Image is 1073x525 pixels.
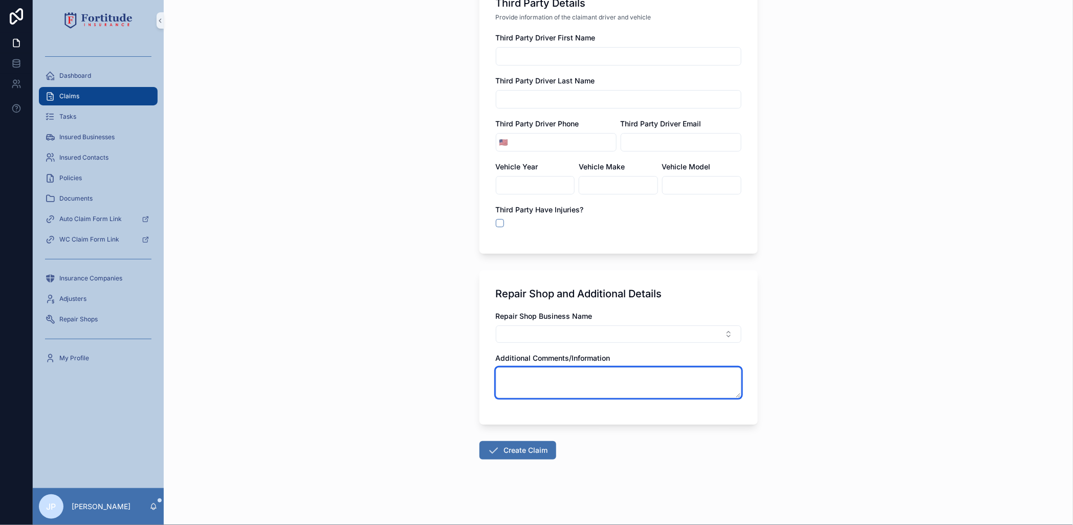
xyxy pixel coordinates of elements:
span: Vehicle Year [496,162,538,171]
span: Additional Comments/Information [496,354,610,362]
span: Insurance Companies [59,274,122,282]
a: Insurance Companies [39,269,158,288]
div: scrollable content [33,41,164,381]
a: Insured Businesses [39,128,158,146]
a: Claims [39,87,158,105]
span: Adjusters [59,295,86,303]
span: Third Party Driver Email [621,119,702,128]
span: Repair Shop Business Name [496,312,593,320]
span: Insured Businesses [59,133,115,141]
button: Select Button [496,133,511,151]
span: Dashboard [59,72,91,80]
span: Claims [59,92,79,100]
span: Vehicle Model [662,162,711,171]
a: Repair Shops [39,310,158,329]
h1: Repair Shop and Additional Details [496,287,662,301]
span: Third Party Have Injuries? [496,205,584,214]
button: Select Button [496,325,741,343]
span: Third Party Driver Phone [496,119,579,128]
a: WC Claim Form Link [39,230,158,249]
a: Dashboard [39,67,158,85]
span: Repair Shops [59,315,98,323]
span: Documents [59,194,93,203]
button: Create Claim [479,441,556,460]
span: 🇺🇸 [499,137,508,147]
a: Adjusters [39,290,158,308]
span: JP [47,500,56,513]
img: App logo [64,12,133,29]
span: Auto Claim Form Link [59,215,122,223]
a: Tasks [39,107,158,126]
a: Policies [39,169,158,187]
p: [PERSON_NAME] [72,501,130,512]
a: My Profile [39,349,158,367]
span: Tasks [59,113,76,121]
span: Third Party Driver Last Name [496,76,595,85]
span: My Profile [59,354,89,362]
span: Third Party Driver First Name [496,33,596,42]
span: Policies [59,174,82,182]
span: Insured Contacts [59,154,108,162]
a: Insured Contacts [39,148,158,167]
span: WC Claim Form Link [59,235,119,244]
span: Vehicle Make [579,162,625,171]
span: Provide information of the claimant driver and vehicle [496,13,651,21]
a: Documents [39,189,158,208]
a: Auto Claim Form Link [39,210,158,228]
